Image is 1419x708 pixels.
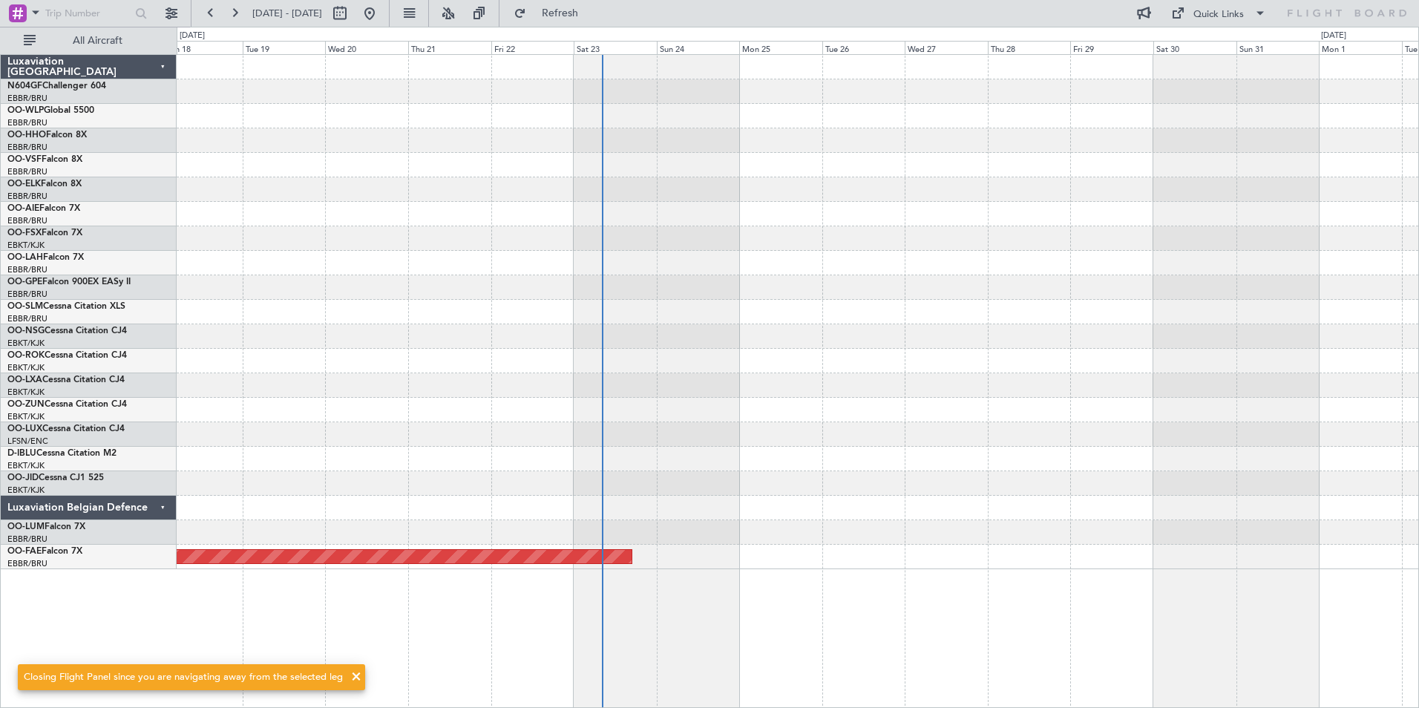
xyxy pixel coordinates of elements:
a: OO-LUXCessna Citation CJ4 [7,425,125,433]
div: [DATE] [1321,30,1346,42]
button: Refresh [507,1,596,25]
div: Thu 21 [408,41,491,54]
span: OO-VSF [7,155,42,164]
a: EBKT/KJK [7,387,45,398]
div: Thu 28 [988,41,1071,54]
a: EBKT/KJK [7,362,45,373]
div: Tue 19 [243,41,326,54]
a: EBKT/KJK [7,240,45,251]
div: [DATE] [180,30,205,42]
a: EBKT/KJK [7,338,45,349]
div: Closing Flight Panel since you are navigating away from the selected leg [24,670,343,685]
a: EBBR/BRU [7,191,47,202]
span: OO-ZUN [7,400,45,409]
a: EBKT/KJK [7,460,45,471]
a: EBBR/BRU [7,166,47,177]
a: EBKT/KJK [7,411,45,422]
a: EBBR/BRU [7,142,47,153]
div: Wed 20 [325,41,408,54]
a: OO-LAHFalcon 7X [7,253,84,262]
a: EBBR/BRU [7,313,47,324]
div: Quick Links [1193,7,1244,22]
a: EBBR/BRU [7,534,47,545]
input: Trip Number [45,2,131,24]
a: OO-FSXFalcon 7X [7,229,82,237]
div: Wed 27 [905,41,988,54]
a: N604GFChallenger 604 [7,82,106,91]
a: OO-FAEFalcon 7X [7,547,82,556]
span: OO-ROK [7,351,45,360]
button: Quick Links [1164,1,1274,25]
span: OO-NSG [7,327,45,335]
div: Fri 29 [1070,41,1153,54]
span: OO-FAE [7,547,42,556]
span: OO-ELK [7,180,41,189]
div: Sun 31 [1236,41,1320,54]
div: Sun 24 [657,41,740,54]
a: OO-SLMCessna Citation XLS [7,302,125,311]
span: [DATE] - [DATE] [252,7,322,20]
div: Mon 18 [160,41,243,54]
a: EBBR/BRU [7,289,47,300]
span: OO-HHO [7,131,46,140]
span: OO-GPE [7,278,42,286]
a: EBKT/KJK [7,485,45,496]
span: OO-LXA [7,376,42,384]
a: OO-WLPGlobal 5500 [7,106,94,115]
div: Mon 1 [1319,41,1402,54]
a: EBBR/BRU [7,117,47,128]
a: OO-JIDCessna CJ1 525 [7,473,104,482]
div: Sat 30 [1153,41,1236,54]
div: Tue 26 [822,41,905,54]
span: OO-WLP [7,106,44,115]
span: Refresh [529,8,591,19]
a: OO-LUMFalcon 7X [7,522,85,531]
a: EBBR/BRU [7,264,47,275]
a: OO-ELKFalcon 8X [7,180,82,189]
a: OO-ZUNCessna Citation CJ4 [7,400,127,409]
span: OO-LUX [7,425,42,433]
a: OO-LXACessna Citation CJ4 [7,376,125,384]
div: Mon 25 [739,41,822,54]
span: D-IBLU [7,449,36,458]
a: OO-VSFFalcon 8X [7,155,82,164]
a: LFSN/ENC [7,436,48,447]
span: OO-LUM [7,522,45,531]
button: All Aircraft [16,29,161,53]
div: Fri 22 [491,41,574,54]
a: OO-AIEFalcon 7X [7,204,80,213]
a: OO-ROKCessna Citation CJ4 [7,351,127,360]
div: Sat 23 [574,41,657,54]
span: OO-LAH [7,253,43,262]
a: OO-HHOFalcon 8X [7,131,87,140]
span: OO-JID [7,473,39,482]
span: OO-AIE [7,204,39,213]
span: OO-SLM [7,302,43,311]
span: N604GF [7,82,42,91]
a: EBBR/BRU [7,215,47,226]
a: D-IBLUCessna Citation M2 [7,449,117,458]
span: All Aircraft [39,36,157,46]
a: EBBR/BRU [7,93,47,104]
a: OO-NSGCessna Citation CJ4 [7,327,127,335]
a: OO-GPEFalcon 900EX EASy II [7,278,131,286]
span: OO-FSX [7,229,42,237]
a: EBBR/BRU [7,558,47,569]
